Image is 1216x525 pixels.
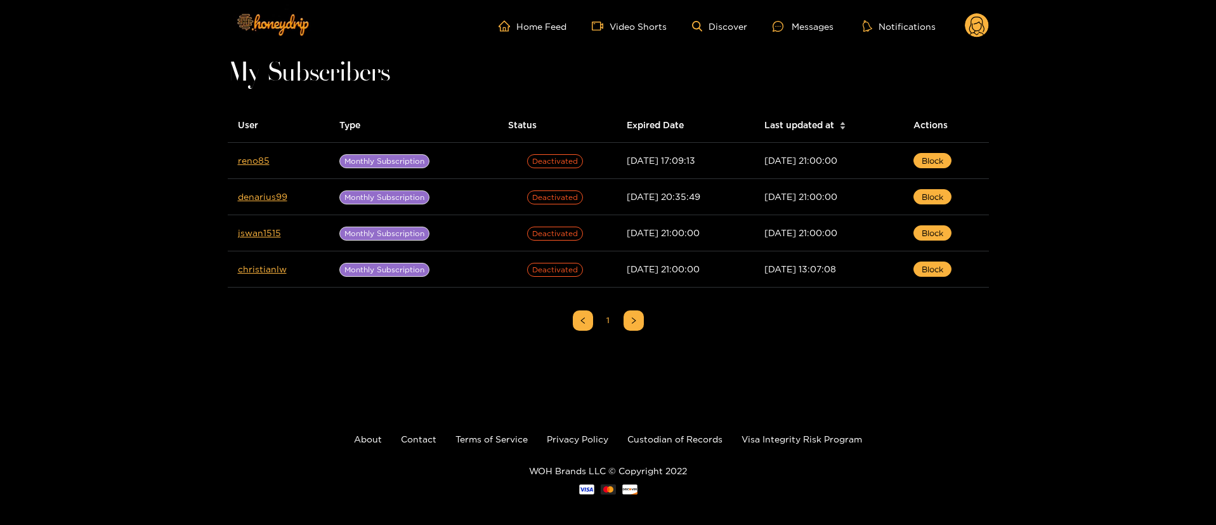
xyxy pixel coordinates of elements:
[627,192,700,201] span: [DATE] 20:35:49
[499,20,566,32] a: Home Feed
[764,118,834,132] span: Last updated at
[627,156,695,165] span: [DATE] 17:09:13
[527,227,583,241] span: Deactivated
[527,154,583,168] span: Deactivated
[527,190,583,204] span: Deactivated
[238,264,287,274] a: christianlw
[764,156,837,165] span: [DATE] 21:00:00
[630,317,637,324] span: right
[922,263,943,276] span: Block
[339,190,429,204] span: Monthly Subscription
[913,189,951,204] button: Block
[617,108,754,143] th: Expired Date
[922,227,943,239] span: Block
[742,434,862,444] a: Visa Integrity Risk Program
[922,190,943,203] span: Block
[238,156,270,165] a: reno85
[228,65,989,83] h1: My Subscribers
[839,124,846,131] span: caret-down
[401,434,436,444] a: Contact
[228,108,330,143] th: User
[599,311,618,330] a: 1
[922,154,943,167] span: Block
[547,434,608,444] a: Privacy Policy
[859,20,939,32] button: Notifications
[339,263,429,277] span: Monthly Subscription
[627,228,700,237] span: [DATE] 21:00:00
[913,153,951,168] button: Block
[598,310,618,331] li: 1
[573,310,593,331] li: Previous Page
[579,317,587,324] span: left
[238,228,281,237] a: jswan1515
[238,192,287,201] a: denarius99
[624,310,644,331] button: right
[839,120,846,127] span: caret-up
[627,434,722,444] a: Custodian of Records
[455,434,528,444] a: Terms of Service
[627,264,700,274] span: [DATE] 21:00:00
[764,264,836,274] span: [DATE] 13:07:08
[592,20,667,32] a: Video Shorts
[339,227,429,241] span: Monthly Subscription
[499,20,516,32] span: home
[354,434,382,444] a: About
[764,228,837,237] span: [DATE] 21:00:00
[339,154,429,168] span: Monthly Subscription
[329,108,498,143] th: Type
[764,192,837,201] span: [DATE] 21:00:00
[903,108,989,143] th: Actions
[692,21,747,32] a: Discover
[592,20,610,32] span: video-camera
[913,225,951,241] button: Block
[573,310,593,331] button: left
[913,262,951,277] button: Block
[527,263,583,277] span: Deactivated
[498,108,617,143] th: Status
[624,310,644,331] li: Next Page
[773,19,834,34] div: Messages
